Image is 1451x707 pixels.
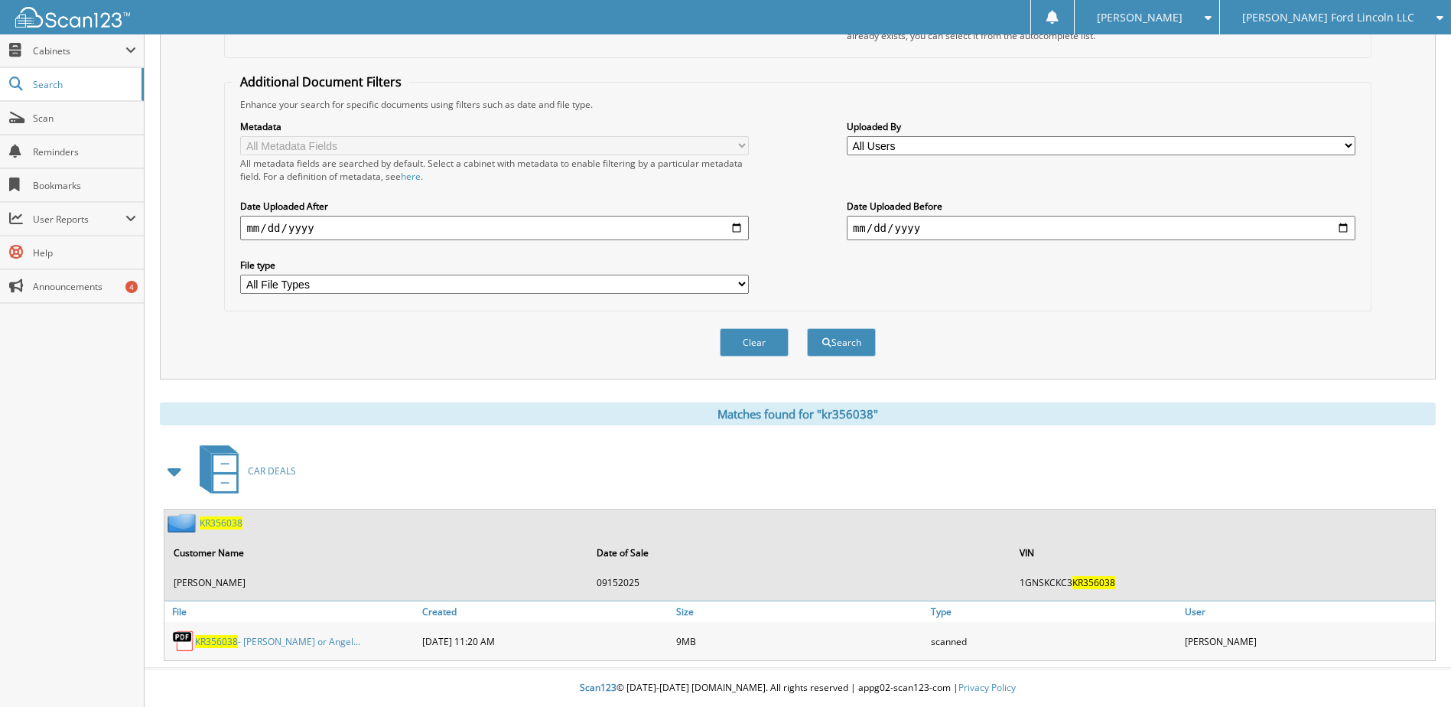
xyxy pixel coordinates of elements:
iframe: Chat Widget [1375,634,1451,707]
button: Clear [720,328,789,357]
label: Date Uploaded After [240,200,749,213]
span: Scan [33,112,136,125]
img: scan123-logo-white.svg [15,7,130,28]
div: © [DATE]-[DATE] [DOMAIN_NAME]. All rights reserved | appg02-scan123-com | [145,670,1451,707]
th: Customer Name [166,537,587,569]
div: [DATE] 11:20 AM [418,626,672,656]
input: end [847,216,1355,240]
a: KR356038- [PERSON_NAME] or Angel... [195,635,360,648]
div: 4 [125,281,138,293]
a: User [1181,601,1435,622]
label: File type [240,259,749,272]
td: [PERSON_NAME] [166,570,587,595]
a: Created [418,601,672,622]
label: Metadata [240,120,749,133]
label: Uploaded By [847,120,1355,133]
legend: Additional Document Filters [233,73,409,90]
a: here [401,170,421,183]
a: KR356038 [200,516,242,529]
th: Date of Sale [589,537,1010,569]
input: start [240,216,749,240]
div: [PERSON_NAME] [1181,626,1435,656]
span: Help [33,246,136,259]
button: Search [807,328,876,357]
span: KR356038 [195,635,238,648]
img: folder2.png [168,513,200,533]
span: Search [33,78,134,91]
td: 09152025 [589,570,1010,595]
a: Size [672,601,926,622]
div: Matches found for "kr356038" [160,402,1436,425]
div: scanned [927,626,1181,656]
span: CAR DEALS [248,464,296,477]
a: File [164,601,418,622]
span: [PERSON_NAME] [1097,13,1183,22]
a: Privacy Policy [958,681,1016,694]
span: Cabinets [33,44,125,57]
span: KR356038 [1072,576,1115,589]
th: VIN [1012,537,1433,569]
span: Reminders [33,145,136,158]
span: User Reports [33,213,125,226]
a: CAR DEALS [190,441,296,501]
span: Bookmarks [33,179,136,192]
span: Announcements [33,280,136,293]
div: 9MB [672,626,926,656]
a: Type [927,601,1181,622]
div: All metadata fields are searched by default. Select a cabinet with metadata to enable filtering b... [240,157,749,183]
img: PDF.png [172,630,195,653]
span: [PERSON_NAME] Ford Lincoln LLC [1242,13,1414,22]
td: 1GNSKCKC3 [1012,570,1433,595]
label: Date Uploaded Before [847,200,1355,213]
span: Scan123 [580,681,617,694]
div: Enhance your search for specific documents using filters such as date and file type. [233,98,1362,111]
